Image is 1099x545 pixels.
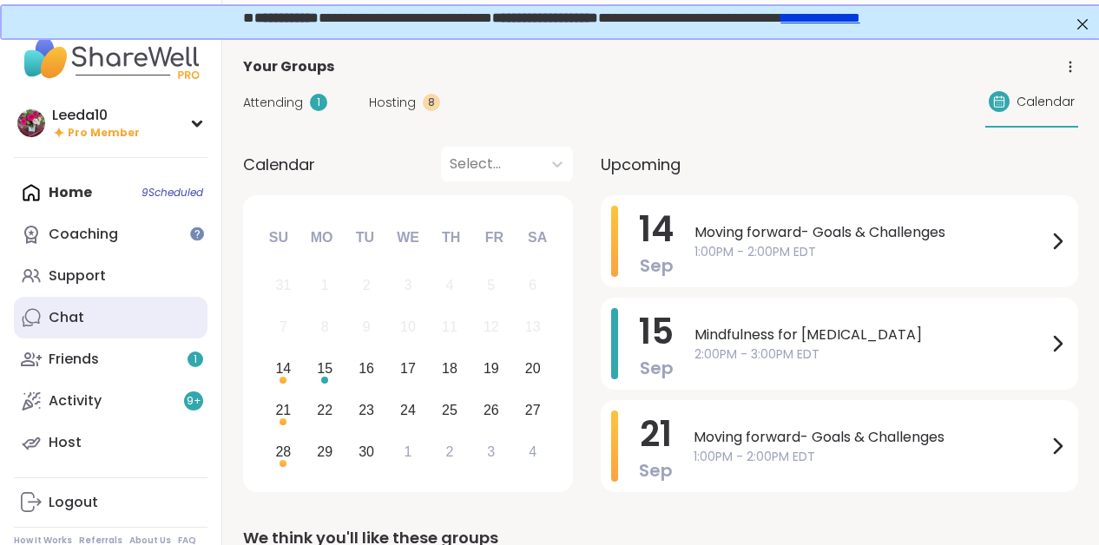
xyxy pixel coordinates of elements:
span: 1:00PM - 2:00PM EDT [694,448,1047,466]
div: 5 [487,273,495,297]
div: 25 [442,398,457,422]
span: Mindfulness for [MEDICAL_DATA] [694,325,1047,345]
div: 7 [280,315,287,338]
div: Not available Wednesday, September 10th, 2025 [390,309,427,346]
span: 15 [639,307,674,356]
div: Su [260,219,298,257]
div: 21 [275,398,291,422]
div: 10 [400,315,416,338]
span: 9 + [187,394,201,409]
div: 8 [321,315,329,338]
span: Your Groups [243,56,334,77]
iframe: Spotlight [190,227,204,240]
span: Sep [639,458,673,483]
div: Not available Friday, September 5th, 2025 [472,267,510,305]
div: Leeda10 [52,106,140,125]
div: Choose Tuesday, September 30th, 2025 [348,433,385,470]
div: 30 [359,440,374,463]
div: 1 [310,94,327,111]
span: 21 [640,410,672,458]
div: Choose Sunday, September 14th, 2025 [265,351,302,388]
div: 18 [442,357,457,380]
a: Support [14,255,207,297]
span: Upcoming [601,153,681,176]
div: 14 [275,357,291,380]
div: Not available Saturday, September 6th, 2025 [514,267,551,305]
a: Host [14,422,207,463]
div: 31 [275,273,291,297]
img: Leeda10 [17,109,45,137]
div: 2 [363,273,371,297]
div: Choose Thursday, September 18th, 2025 [431,351,469,388]
div: 27 [525,398,541,422]
div: Not available Monday, September 8th, 2025 [306,309,344,346]
div: 12 [484,315,499,338]
a: Logout [14,482,207,523]
div: Choose Sunday, September 21st, 2025 [265,391,302,429]
span: Calendar [243,153,315,176]
div: Host [49,433,82,452]
div: 11 [442,315,457,338]
div: Not available Wednesday, September 3rd, 2025 [390,267,427,305]
div: 9 [363,315,371,338]
div: 8 [423,94,440,111]
a: Chat [14,297,207,338]
span: Moving forward- Goals & Challenges [694,222,1047,243]
div: 26 [484,398,499,422]
div: 1 [321,273,329,297]
div: Choose Wednesday, September 17th, 2025 [390,351,427,388]
div: 4 [529,440,536,463]
div: 3 [405,273,412,297]
span: Hosting [369,94,416,112]
div: Choose Saturday, October 4th, 2025 [514,433,551,470]
div: We [389,219,427,257]
div: Choose Friday, September 26th, 2025 [472,391,510,429]
span: 1 [194,352,197,367]
div: Choose Saturday, September 27th, 2025 [514,391,551,429]
div: Not available Tuesday, September 2nd, 2025 [348,267,385,305]
div: Not available Monday, September 1st, 2025 [306,267,344,305]
div: month 2025-09 [262,265,553,472]
div: 24 [400,398,416,422]
div: Choose Monday, September 15th, 2025 [306,351,344,388]
span: Sep [640,356,674,380]
span: Moving forward- Goals & Challenges [694,427,1047,448]
a: Activity9+ [14,380,207,422]
div: 2 [445,440,453,463]
div: Choose Monday, September 29th, 2025 [306,433,344,470]
div: 23 [359,398,374,422]
div: 19 [484,357,499,380]
span: Attending [243,94,303,112]
div: Not available Sunday, September 7th, 2025 [265,309,302,346]
div: 29 [317,440,332,463]
div: Not available Thursday, September 11th, 2025 [431,309,469,346]
span: Calendar [1017,93,1075,111]
div: Choose Thursday, September 25th, 2025 [431,391,469,429]
span: 14 [639,205,674,253]
div: 6 [529,273,536,297]
div: Not available Saturday, September 13th, 2025 [514,309,551,346]
div: Coaching [49,225,118,244]
a: Friends1 [14,338,207,380]
div: Support [49,266,106,286]
div: Not available Sunday, August 31st, 2025 [265,267,302,305]
div: Choose Wednesday, October 1st, 2025 [390,433,427,470]
div: Not available Thursday, September 4th, 2025 [431,267,469,305]
div: Choose Sunday, September 28th, 2025 [265,433,302,470]
span: Sep [640,253,674,278]
div: 17 [400,357,416,380]
div: Choose Friday, October 3rd, 2025 [472,433,510,470]
div: 16 [359,357,374,380]
div: 15 [317,357,332,380]
div: 20 [525,357,541,380]
div: Sa [518,219,556,257]
div: Choose Saturday, September 20th, 2025 [514,351,551,388]
div: Choose Thursday, October 2nd, 2025 [431,433,469,470]
div: Chat [49,308,84,327]
div: 4 [445,273,453,297]
div: Choose Wednesday, September 24th, 2025 [390,391,427,429]
span: 1:00PM - 2:00PM EDT [694,243,1047,261]
span: Pro Member [68,126,140,141]
div: Fr [475,219,513,257]
div: 3 [487,440,495,463]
